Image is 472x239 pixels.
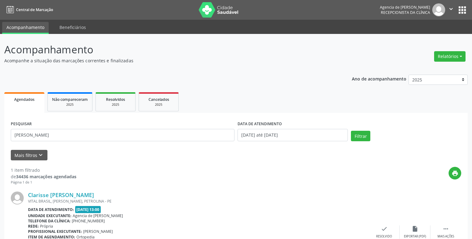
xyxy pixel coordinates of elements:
b: Data de atendimento: [28,207,74,212]
button: Relatórios [434,51,466,62]
p: Acompanhamento [4,42,329,57]
div: Agencia de [PERSON_NAME] [380,5,430,10]
div: 2025 [100,102,131,107]
div: VITAL BRASIL, [PERSON_NAME], PETROLINA - PE [28,199,369,204]
span: Agencia de [PERSON_NAME] [73,213,123,218]
span: Resolvidos [106,97,125,102]
a: Beneficiários [55,22,90,33]
div: 2025 [52,102,88,107]
a: Central de Marcação [4,5,53,15]
span: Agendados [14,97,35,102]
b: Rede: [28,224,39,229]
span: [PERSON_NAME] [83,229,113,234]
p: Ano de acompanhamento [352,75,406,82]
button: Mais filtroskeyboard_arrow_down [11,150,47,161]
i: print [452,170,458,177]
div: Exportar (PDF) [404,234,426,239]
i:  [442,225,449,232]
a: Clarisse [PERSON_NAME] [28,192,94,198]
i:  [448,6,454,12]
button: print [449,167,461,179]
i: keyboard_arrow_down [37,152,44,159]
input: Selecione um intervalo [238,129,348,141]
div: Página 1 de 1 [11,180,76,185]
span: Cancelados [149,97,169,102]
div: Mais ações [437,234,454,239]
div: 2025 [143,102,174,107]
img: img [11,192,24,204]
button: apps [457,5,468,15]
span: Central de Marcação [16,7,53,12]
div: de [11,173,76,180]
span: Própria [40,224,53,229]
input: Nome, código do beneficiário ou CPF [11,129,234,141]
b: Profissional executante: [28,229,82,234]
b: Unidade executante: [28,213,71,218]
strong: 34436 marcações agendadas [16,174,76,179]
i: insert_drive_file [412,225,418,232]
div: Resolvido [376,234,392,239]
span: Recepcionista da clínica [381,10,430,15]
div: 1 item filtrado [11,167,76,173]
img: img [432,3,445,16]
span: [DATE] 13:00 [75,206,101,213]
label: DATA DE ATENDIMENTO [238,119,282,129]
span: [PHONE_NUMBER] [72,218,105,224]
button:  [445,3,457,16]
a: Acompanhamento [2,22,49,34]
b: Telefone da clínica: [28,218,71,224]
label: PESQUISAR [11,119,32,129]
button: Filtrar [351,131,370,141]
p: Acompanhe a situação das marcações correntes e finalizadas [4,57,329,64]
span: Não compareceram [52,97,88,102]
i: check [381,225,388,232]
